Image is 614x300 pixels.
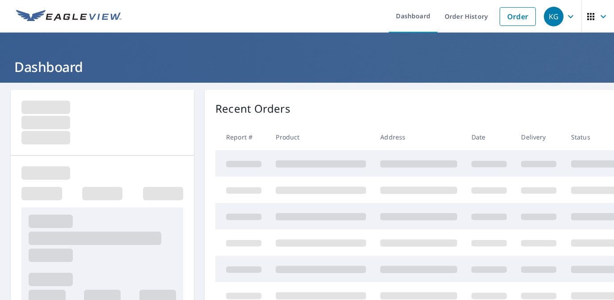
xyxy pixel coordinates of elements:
th: Delivery [514,124,564,150]
div: KG [544,7,564,26]
a: Order [500,7,536,26]
h1: Dashboard [11,58,603,76]
p: Recent Orders [215,101,290,117]
th: Date [464,124,514,150]
img: EV Logo [16,10,122,23]
th: Address [373,124,464,150]
th: Product [269,124,373,150]
th: Report # [215,124,269,150]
